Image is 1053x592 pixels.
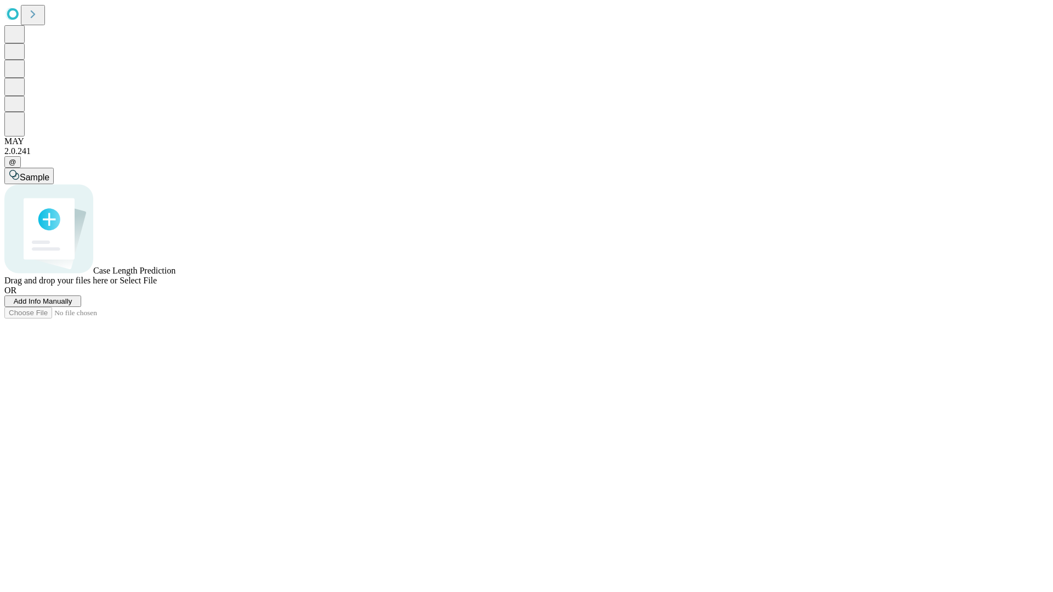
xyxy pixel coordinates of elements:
span: @ [9,158,16,166]
span: Case Length Prediction [93,266,175,275]
button: Add Info Manually [4,295,81,307]
button: Sample [4,168,54,184]
span: Select File [120,276,157,285]
span: Add Info Manually [14,297,72,305]
span: OR [4,286,16,295]
span: Drag and drop your files here or [4,276,117,285]
div: MAY [4,136,1049,146]
span: Sample [20,173,49,182]
div: 2.0.241 [4,146,1049,156]
button: @ [4,156,21,168]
